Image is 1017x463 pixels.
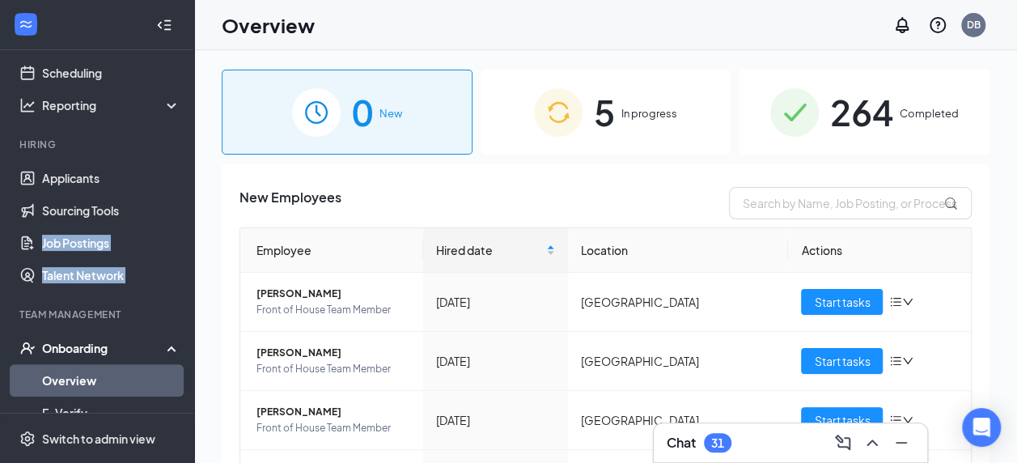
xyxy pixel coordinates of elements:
svg: ComposeMessage [833,433,853,452]
a: Applicants [42,162,180,194]
div: Onboarding [42,340,167,356]
svg: Settings [19,431,36,447]
h1: Overview [222,11,315,39]
span: Front of House Team Member [256,361,410,377]
button: Minimize [888,430,914,456]
span: 5 [594,84,615,140]
th: Employee [240,228,423,273]
div: Reporting [42,97,181,113]
span: Start tasks [814,411,870,429]
div: Switch to admin view [42,431,155,447]
span: down [902,296,913,308]
button: Start tasks [801,289,883,315]
span: In progress [621,105,677,121]
button: Start tasks [801,407,883,433]
a: E-Verify [42,397,180,429]
a: Scheduling [42,57,180,89]
svg: ChevronUp [862,433,882,452]
span: 0 [352,84,373,140]
a: Sourcing Tools [42,194,180,227]
span: Front of House Team Member [256,302,410,318]
div: Open Intercom Messenger [962,408,1001,447]
svg: Analysis [19,97,36,113]
svg: Notifications [892,15,912,35]
button: Start tasks [801,348,883,374]
div: Team Management [19,308,177,321]
div: [DATE] [436,411,555,429]
svg: QuestionInfo [928,15,947,35]
h3: Chat [667,434,696,452]
span: New [379,105,402,121]
svg: Minimize [892,433,911,452]
td: [GEOGRAPHIC_DATA] [568,391,788,450]
svg: Collapse [156,17,172,33]
span: [PERSON_NAME] [256,404,410,420]
input: Search by Name, Job Posting, or Process [729,187,972,219]
span: Start tasks [814,352,870,370]
th: Actions [788,228,971,273]
span: bars [889,295,902,308]
button: ComposeMessage [830,430,856,456]
a: Job Postings [42,227,180,259]
span: down [902,414,913,426]
div: Hiring [19,138,177,151]
span: down [902,355,913,367]
span: bars [889,414,902,427]
span: bars [889,355,902,367]
div: 31 [711,436,724,450]
svg: UserCheck [19,340,36,356]
button: ChevronUp [859,430,885,456]
span: Hired date [436,241,543,259]
span: Completed [900,105,959,121]
div: DB [967,18,981,32]
span: New Employees [239,187,341,219]
span: [PERSON_NAME] [256,345,410,361]
span: [PERSON_NAME] [256,286,410,302]
a: Talent Network [42,259,180,291]
td: [GEOGRAPHIC_DATA] [568,332,788,391]
td: [GEOGRAPHIC_DATA] [568,273,788,332]
span: 264 [830,84,893,140]
svg: WorkstreamLogo [18,16,34,32]
div: [DATE] [436,293,555,311]
th: Location [568,228,788,273]
span: Start tasks [814,293,870,311]
a: Overview [42,364,180,397]
div: [DATE] [436,352,555,370]
span: Front of House Team Member [256,420,410,436]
